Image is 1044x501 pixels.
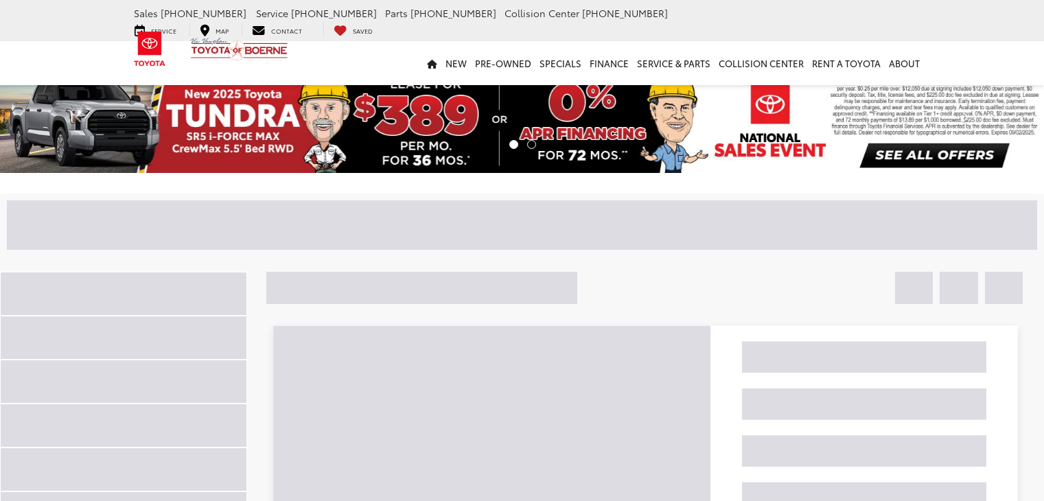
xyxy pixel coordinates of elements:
span: Saved [353,26,373,35]
span: [PHONE_NUMBER] [291,6,377,20]
span: Parts [385,6,408,20]
a: Contact [242,23,312,36]
a: Service & Parts: Opens in a new tab [633,41,715,85]
a: Service [124,23,187,36]
a: New [441,41,471,85]
a: Map [189,23,239,36]
a: Home [423,41,441,85]
span: Sales [134,6,158,20]
span: Service [256,6,288,20]
a: Specials [535,41,585,85]
a: Pre-Owned [471,41,535,85]
span: Collision Center [504,6,579,20]
img: Vic Vaughan Toyota of Boerne [190,37,288,61]
span: [PHONE_NUMBER] [410,6,496,20]
a: Collision Center [715,41,808,85]
a: My Saved Vehicles [323,23,383,36]
img: Toyota [124,27,176,71]
a: About [885,41,924,85]
span: [PHONE_NUMBER] [582,6,668,20]
a: Rent a Toyota [808,41,885,85]
a: Finance [585,41,633,85]
span: [PHONE_NUMBER] [161,6,246,20]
